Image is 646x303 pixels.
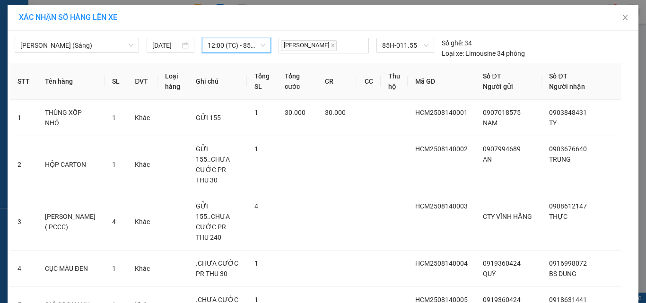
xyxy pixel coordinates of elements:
[415,202,468,210] span: HCM2508140003
[549,109,587,116] span: 0903848431
[37,251,105,287] td: CỤC MÀU ĐEN
[10,63,37,100] th: STT
[621,14,629,21] span: close
[37,193,105,251] td: [PERSON_NAME] ( PCCC)
[483,260,521,267] span: 0919360424
[37,100,105,136] td: THÙNG XỐP NHỎ
[196,114,221,121] span: GỬI 155
[408,63,475,100] th: Mã GD
[483,213,532,220] span: CTY VĨNH HẰNG
[10,251,37,287] td: 4
[549,156,571,163] span: TRUNG
[208,38,266,52] span: 12:00 (TC) - 85H-011.55
[105,63,127,100] th: SL
[10,136,37,193] td: 2
[19,13,117,22] span: XÁC NHẬN SỐ HÀNG LÊN XE
[415,109,468,116] span: HCM2508140001
[483,270,496,277] span: QUÝ
[127,193,157,251] td: Khác
[549,213,567,220] span: THỰC
[483,83,513,90] span: Người gửi
[37,63,105,100] th: Tên hàng
[285,109,306,116] span: 30.000
[317,63,357,100] th: CR
[112,114,116,121] span: 1
[549,72,567,80] span: Số ĐT
[112,218,116,225] span: 4
[277,63,317,100] th: Tổng cước
[549,145,587,153] span: 0903676640
[112,265,116,272] span: 1
[196,260,238,277] span: .CHƯA CƯỚC PR THU 30
[112,161,116,168] span: 1
[442,48,525,59] div: Limousine 34 phòng
[254,109,258,116] span: 1
[325,109,346,116] span: 30.000
[483,119,498,127] span: NAM
[357,63,381,100] th: CC
[188,63,246,100] th: Ghi chú
[127,136,157,193] td: Khác
[549,83,585,90] span: Người nhận
[442,38,472,48] div: 34
[281,40,337,51] span: [PERSON_NAME]
[127,63,157,100] th: ĐVT
[483,156,492,163] span: AN
[196,202,230,241] span: GỬI 155..CHƯA CƯỚC PR THU 240
[442,38,463,48] span: Số ghế:
[549,202,587,210] span: 0908612147
[483,72,501,80] span: Số ĐT
[549,119,557,127] span: TY
[331,43,335,48] span: close
[10,100,37,136] td: 1
[382,38,428,52] span: 85H-011.55
[157,63,188,100] th: Loại hàng
[549,270,576,277] span: BS DUNG
[381,63,408,100] th: Thu hộ
[415,260,468,267] span: HCM2508140004
[127,251,157,287] td: Khác
[612,5,638,31] button: Close
[483,145,521,153] span: 0907994689
[442,48,464,59] span: Loại xe:
[415,145,468,153] span: HCM2508140002
[10,193,37,251] td: 3
[254,145,258,153] span: 1
[247,63,278,100] th: Tổng SL
[152,40,180,51] input: 14/08/2025
[37,136,105,193] td: HỘP CARTON
[127,100,157,136] td: Khác
[20,38,133,52] span: Hồ Chí Minh - Phan Rang (Sáng)
[254,202,258,210] span: 4
[483,109,521,116] span: 0907018575
[254,260,258,267] span: 1
[196,145,230,184] span: GỬI 155..CHƯA CƯỚC PR THU 30
[549,260,587,267] span: 0916998072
